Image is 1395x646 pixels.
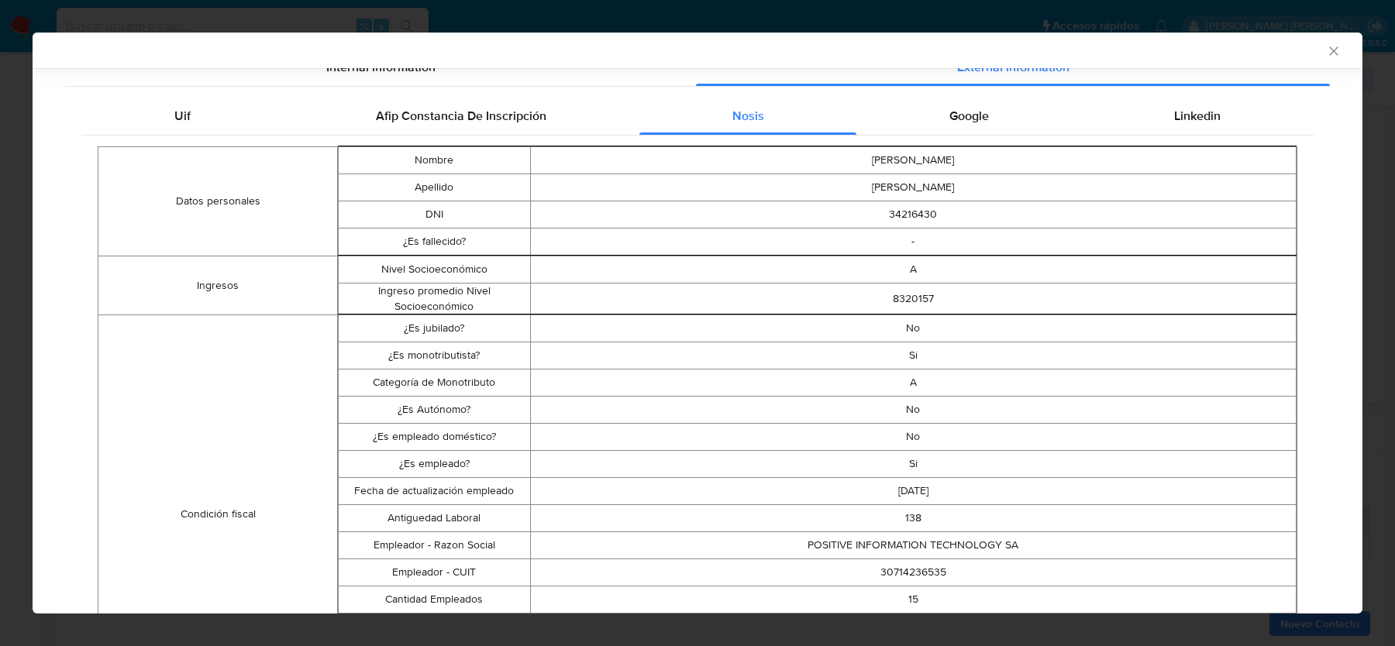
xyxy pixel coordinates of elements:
span: Afip Constancia De Inscripción [376,107,546,125]
td: POSITIVE INFORMATION TECHNOLOGY SA [530,532,1297,559]
td: No [530,315,1297,342]
td: Empleador - Razon Social [339,532,530,559]
td: 8320157 [530,283,1297,314]
td: 30714236535 [530,559,1297,586]
span: Google [949,107,989,125]
td: 34216430 [530,201,1297,229]
td: No [530,424,1297,451]
td: Fecha de actualización empleado [339,478,530,505]
td: [PERSON_NAME] [530,147,1297,174]
td: Datos personales [98,147,338,256]
td: Ingreso promedio Nivel Socioeconómico [339,283,530,314]
td: A [530,369,1297,397]
td: 138 [530,505,1297,532]
td: Si [530,451,1297,478]
td: Si [530,342,1297,369]
td: Ingresos [98,256,338,315]
td: ¿Es empleado? [339,451,530,478]
td: ¿Es monotributista? [339,342,530,369]
td: Nivel Socioeconómico [339,256,530,283]
td: DNI [339,201,530,229]
td: A [530,256,1297,283]
td: Categoría de Monotributo [339,369,530,397]
td: Cantidad Empleados [339,586,530,613]
td: [PERSON_NAME] [530,174,1297,201]
td: - [530,229,1297,256]
span: Linkedin [1174,107,1221,125]
td: ¿Es jubilado? [339,315,530,342]
td: Nombre [339,147,530,174]
td: ¿Es empleado doméstico? [339,424,530,451]
td: ¿Es fallecido? [339,229,530,256]
span: Uif [174,107,191,125]
td: No [530,397,1297,424]
span: Nosis [732,107,764,125]
td: Apellido [339,174,530,201]
td: Empleador - CUIT [339,559,530,586]
div: closure-recommendation-modal [33,33,1362,613]
div: Detailed external info [81,98,1314,135]
td: [DATE] [530,478,1297,505]
button: Cerrar ventana [1326,43,1340,57]
td: ¿Es Autónomo? [339,397,530,424]
td: 15 [530,586,1297,613]
td: Antiguedad Laboral [339,505,530,532]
